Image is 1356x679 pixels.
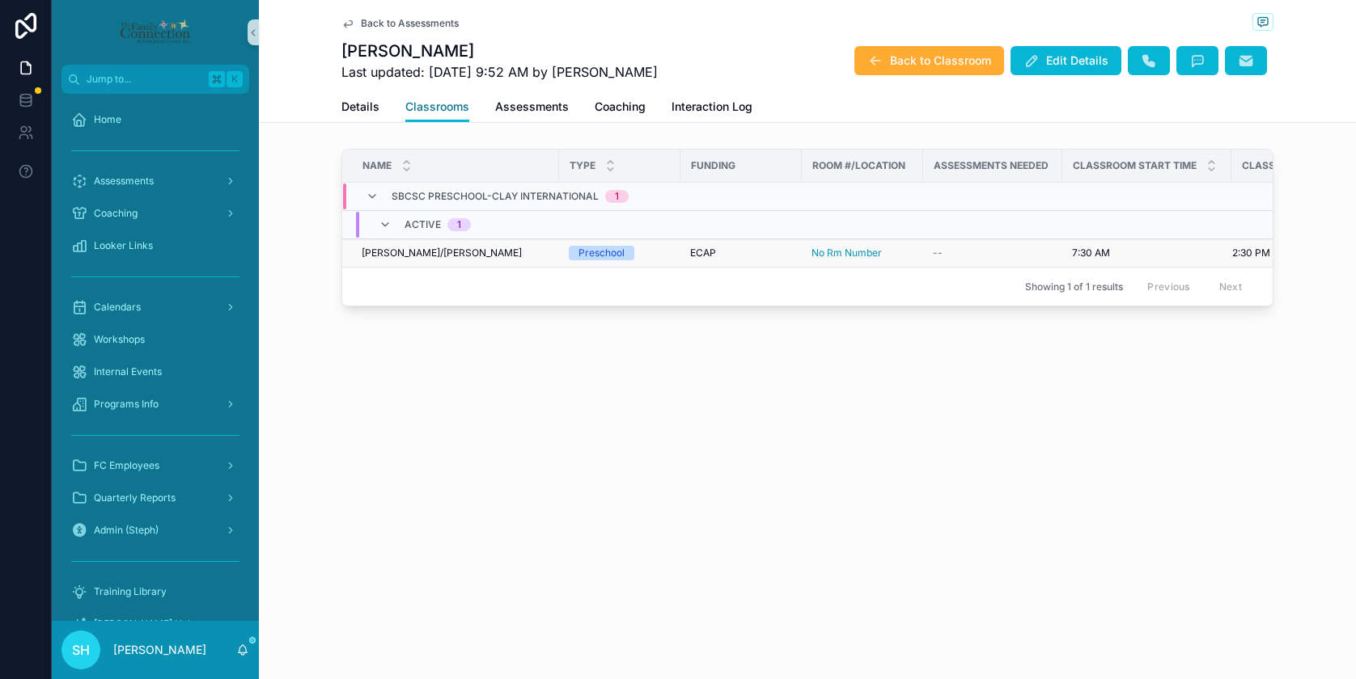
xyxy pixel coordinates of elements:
[113,642,206,658] p: [PERSON_NAME]
[405,218,441,231] span: Active
[495,92,569,124] a: Assessments
[341,99,379,115] span: Details
[1025,280,1123,293] span: Showing 1 of 1 results
[94,365,162,378] span: Internal Events
[61,167,249,196] a: Assessments
[119,19,191,45] img: App logo
[61,325,249,354] a: Workshops
[405,92,469,123] a: Classrooms
[61,293,249,322] a: Calendars
[94,175,154,188] span: Assessments
[854,46,1004,75] button: Back to Classroom
[94,524,159,537] span: Admin (Steph)
[615,190,619,203] div: 1
[362,159,392,172] span: Name
[672,99,752,115] span: Interaction Log
[811,247,882,259] a: No Rm Number
[1073,159,1197,172] span: Classroom Start Time
[1232,247,1270,259] span: 2:30 PM
[61,65,249,94] button: Jump to...K
[94,491,176,504] span: Quarterly Reports
[595,99,646,115] span: Coaching
[94,113,121,126] span: Home
[61,516,249,545] a: Admin (Steph)
[890,53,991,69] span: Back to Classroom
[61,105,249,134] a: Home
[61,357,249,386] a: Internal Events
[362,247,522,259] span: [PERSON_NAME]/[PERSON_NAME]
[1232,247,1336,259] a: 2:30 PM
[457,218,461,231] div: 1
[595,92,646,124] a: Coaching
[87,73,202,86] span: Jump to...
[341,92,379,124] a: Details
[72,640,90,660] span: SH
[61,609,249,639] a: [PERSON_NAME] Help
[94,459,159,472] span: FC Employees
[811,247,913,259] a: No Rm Number
[61,231,249,260] a: Looker Links
[1046,53,1108,69] span: Edit Details
[934,159,1049,172] span: Assessments Needed
[228,73,241,86] span: K
[672,92,752,124] a: Interaction Log
[341,62,658,82] span: Last updated: [DATE] 9:52 AM by [PERSON_NAME]
[94,207,138,220] span: Coaching
[61,199,249,228] a: Coaching
[691,159,735,172] span: Funding
[94,618,196,630] span: [PERSON_NAME] Help
[361,17,459,30] span: Back to Assessments
[570,159,595,172] span: Type
[94,398,159,411] span: Programs Info
[94,301,141,314] span: Calendars
[1072,247,1110,259] span: 7:30 AM
[61,451,249,480] a: FC Employees
[94,333,145,346] span: Workshops
[61,577,249,606] a: Training Library
[405,99,469,115] span: Classrooms
[1242,159,1324,172] span: Classroom End Time
[392,190,599,203] span: SBCSC Preschool-Clay International
[690,247,792,259] a: ECAP
[61,390,249,419] a: Programs Info
[61,483,249,512] a: Quarterly Reports
[362,247,549,259] a: [PERSON_NAME]/[PERSON_NAME]
[94,585,167,598] span: Training Library
[1072,247,1222,259] a: 7:30 AM
[52,94,259,621] div: scrollable content
[569,246,671,260] a: Preschool
[933,247,1053,259] a: --
[341,17,459,30] a: Back to Assessments
[690,247,716,259] span: ECAP
[578,246,625,260] div: Preschool
[94,239,153,252] span: Looker Links
[812,159,905,172] span: Room #/Location
[341,40,658,62] h1: [PERSON_NAME]
[933,247,943,259] span: --
[495,99,569,115] span: Assessments
[1011,46,1121,75] button: Edit Details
